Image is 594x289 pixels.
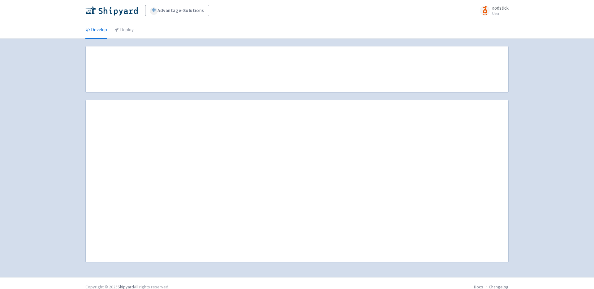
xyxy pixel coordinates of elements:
a: Develop [85,21,107,39]
a: aodstick User [476,6,509,15]
span: aodstick [492,5,509,11]
small: User [492,11,509,15]
a: Deploy [114,21,134,39]
img: Shipyard logo [85,6,138,15]
a: Advantage-Solutions [145,5,209,16]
